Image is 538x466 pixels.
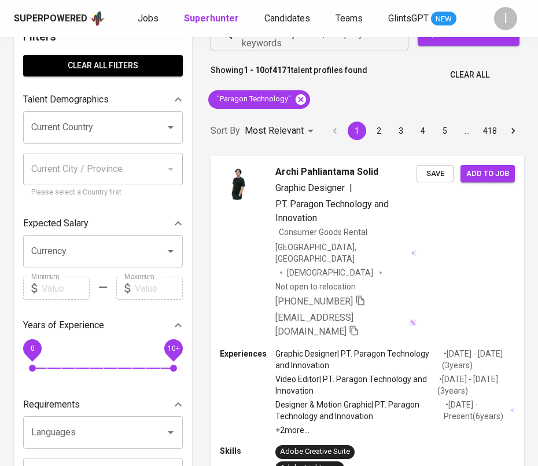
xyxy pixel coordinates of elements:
button: Go to page 3 [392,122,410,140]
button: Go to next page [504,122,522,140]
div: Requirements [23,393,183,416]
div: Expected Salary [23,212,183,235]
p: +2 more ... [275,424,515,436]
span: GlintsGPT [388,13,429,24]
nav: pagination navigation [324,122,524,140]
p: Years of Experience [23,318,104,332]
div: I [494,7,517,30]
span: PT. Paragon Technology and Innovation [275,199,389,223]
span: Archi Pahliantama Solid [275,165,378,179]
p: Showing of talent profiles found [211,64,367,86]
span: Clear All [450,68,489,82]
span: [PHONE_NUMBER] [275,296,353,307]
button: Open [163,119,179,135]
span: 0 [30,344,34,353]
p: Experiences [220,348,275,359]
input: Value [135,277,183,300]
p: Sort By [211,124,240,138]
img: 883a5688e1969759e11b9cf44d5adcdd.jpg [220,165,255,200]
p: Designer & Motion Graphic | PT. Paragon Technology and Innovation [275,399,444,422]
a: GlintsGPT NEW [388,12,456,26]
p: • [DATE] - Present ( 6 years ) [444,399,508,422]
a: Jobs [138,12,161,26]
button: Save [417,165,454,183]
button: Go to page 4 [414,122,432,140]
span: Teams [336,13,363,24]
p: Most Relevant [245,124,304,138]
button: Open [163,243,179,259]
div: [GEOGRAPHIC_DATA], [GEOGRAPHIC_DATA] [275,241,417,265]
div: Adobe Creative Suite [280,446,350,457]
button: Clear All filters [23,55,183,76]
img: magic_wand.svg [409,319,417,326]
span: Save [422,167,448,181]
span: | [349,181,352,195]
div: Years of Experience [23,314,183,337]
p: Graphic Designer | PT. Paragon Technology and Innovation [275,348,442,371]
p: Talent Demographics [23,93,109,107]
button: Add to job [460,165,515,183]
button: Go to page 2 [370,122,388,140]
div: "Paragon Technology" [208,90,310,109]
p: • [DATE] - [DATE] ( 3 years ) [437,373,515,397]
p: Expected Salary [23,217,89,230]
div: … [458,125,476,137]
span: Candidates [264,13,310,24]
span: NEW [431,13,456,25]
span: Consumer Goods Rental [279,228,367,237]
button: Go to page 5 [436,122,454,140]
span: 10+ [167,344,179,353]
div: Talent Demographics [23,88,183,111]
p: Please select a Country first [31,187,175,199]
p: Skills [220,445,275,457]
button: page 1 [348,122,366,140]
img: app logo [90,10,105,27]
span: Jobs [138,13,159,24]
a: Superpoweredapp logo [14,10,105,27]
span: Clear All filters [32,58,174,73]
button: Go to page 418 [480,122,500,140]
span: Add to job [466,167,509,181]
p: • [DATE] - [DATE] ( 3 years ) [442,348,515,371]
span: [DEMOGRAPHIC_DATA] [287,267,375,278]
b: 1 - 10 [244,65,264,75]
a: Superhunter [184,12,241,26]
input: Value [42,277,90,300]
a: Candidates [264,12,312,26]
p: Requirements [23,398,80,412]
button: Open [163,424,179,441]
span: Graphic Designer [275,182,345,193]
a: Teams [336,12,365,26]
div: Most Relevant [245,120,318,142]
span: "Paragon Technology" [208,94,298,105]
p: Not open to relocation [275,281,356,292]
div: Superpowered [14,12,87,25]
b: 4171 [272,65,291,75]
b: Superhunter [184,13,239,24]
button: Clear All [445,64,494,86]
p: Video Editor | PT. Paragon Technology and Innovation [275,373,437,397]
span: [EMAIL_ADDRESS][DOMAIN_NAME] [275,312,353,337]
